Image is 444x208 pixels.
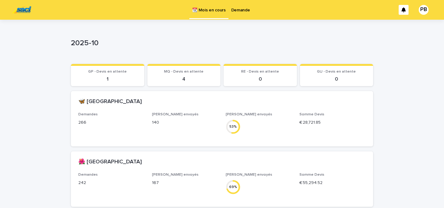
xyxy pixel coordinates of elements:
[71,39,371,48] p: 2025-10
[152,119,218,126] p: 140
[78,159,142,166] h2: 🌺 [GEOGRAPHIC_DATA]
[419,5,429,15] div: PB
[317,70,356,74] span: GU - Devis en attente
[75,76,141,82] p: 1
[152,173,199,177] span: [PERSON_NAME] envoyés
[78,113,98,116] span: Demandes
[164,70,203,74] span: MQ - Devis en attente
[241,70,279,74] span: RE - Devis en attente
[78,119,145,126] p: 266
[151,76,217,82] p: 4
[304,76,370,82] p: 0
[12,4,31,16] img: UC29JcTLQ3GheANZ19ks
[227,76,293,82] p: 0
[299,119,366,126] p: € 28,721.85
[226,173,272,177] span: [PERSON_NAME] envoyés
[299,180,366,186] p: € 55,294.52
[226,123,240,130] div: 53 %
[152,113,199,116] span: [PERSON_NAME] envoyés
[88,70,127,74] span: GP - Devis en attente
[152,180,218,186] p: 167
[78,98,142,105] h2: 🦋 [GEOGRAPHIC_DATA]
[299,173,324,177] span: Somme Devis
[78,173,98,177] span: Demandes
[226,113,272,116] span: [PERSON_NAME] envoyés
[226,184,240,190] div: 69 %
[78,180,145,186] p: 242
[299,113,324,116] span: Somme Devis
